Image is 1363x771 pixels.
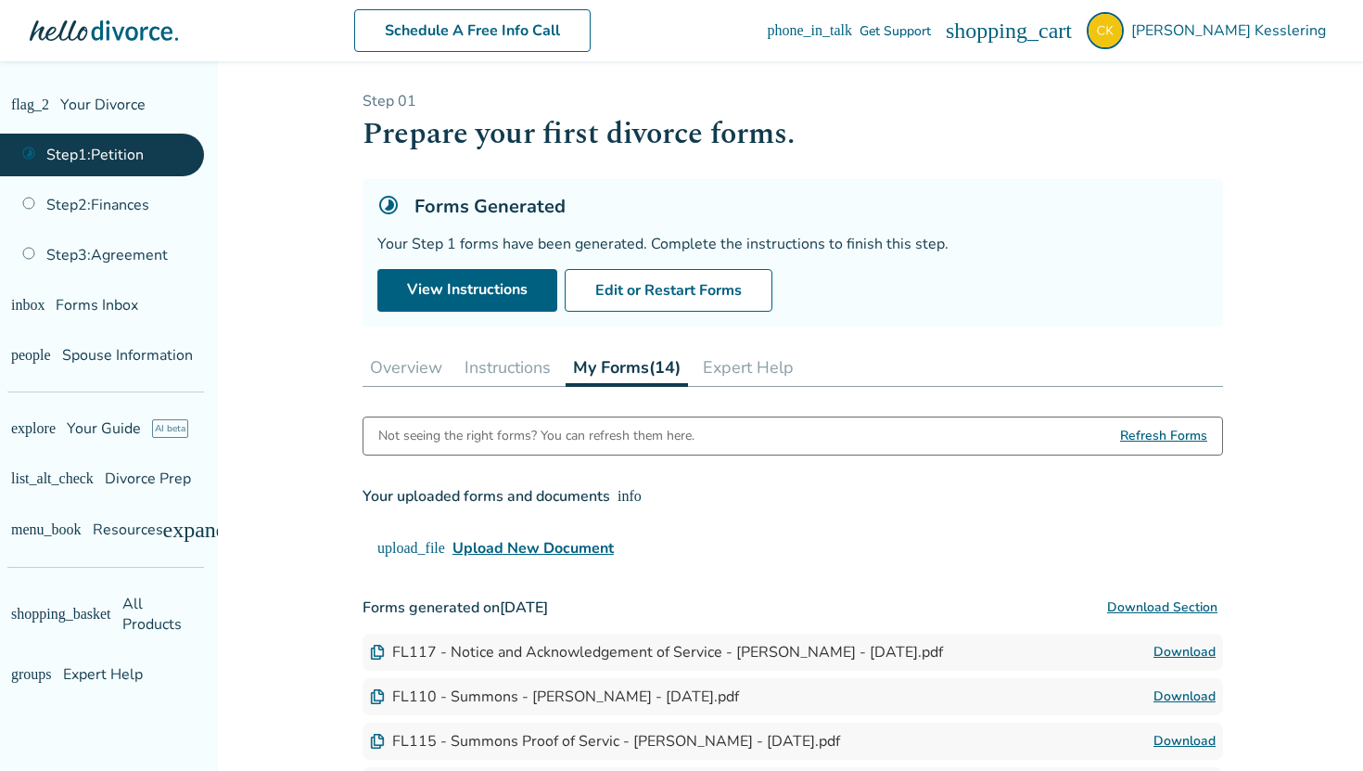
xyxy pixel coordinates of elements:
[11,421,26,436] span: explore
[11,348,26,363] span: people
[11,522,26,537] span: menu_book
[363,91,1223,111] p: Step 0 1
[414,194,566,219] h5: Forms Generated
[695,349,801,386] button: Expert Help
[370,689,385,704] img: Document
[370,687,739,707] div: FL110 - Summons - [PERSON_NAME] - [DATE].pdf
[11,647,26,662] span: groups
[941,22,1035,40] a: phone_in_talkGet Support
[441,9,678,52] a: Schedule A Free Info Call
[37,295,120,315] span: Forms Inbox
[363,349,450,386] button: Overview
[363,111,1223,157] h1: Prepare your first divorce forms.
[171,519,193,541] span: expand_more
[363,485,632,508] div: Your uploaded forms and documents
[11,471,26,486] span: list_alt_check
[1087,12,1124,49] img: charles.kesslering@gmail.com
[1120,418,1207,455] span: Refresh Forms
[1050,19,1072,42] span: shopping_cart
[370,734,385,749] img: Document
[11,597,26,611] span: shopping_basket
[11,520,108,540] span: Resources
[1153,641,1216,663] a: Download
[1131,20,1333,41] span: [PERSON_NAME] Kesslering
[1102,589,1223,626] button: Download Section
[963,22,1035,40] span: Get Support
[1153,686,1216,708] a: Download
[618,489,632,504] span: info
[378,418,694,455] div: Not seeing the right forms? You can refresh them here.
[122,419,159,438] span: AI beta
[11,97,26,112] span: flag_2
[370,731,840,752] div: FL115 - Summons Proof of Servic - [PERSON_NAME] - [DATE].pdf
[1153,730,1216,752] a: Download
[377,541,392,556] span: upload_file
[363,589,1223,626] h3: Forms generated on [DATE]
[11,298,26,313] span: inbox
[565,269,772,312] button: Edit or Restart Forms
[377,269,557,312] a: View Instructions
[400,537,561,559] span: Upload New Document
[377,234,1208,254] div: Your Step 1 forms have been generated. Complete the instructions to finish this step.
[1270,682,1363,771] iframe: Chat Widget
[457,349,558,386] button: Instructions
[370,645,385,660] img: Document
[370,642,943,662] div: FL117 - Notice and Acknowledgement of Service - [PERSON_NAME] - [DATE].pdf
[941,23,956,38] span: phone_in_talk
[566,349,688,387] button: My Forms(14)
